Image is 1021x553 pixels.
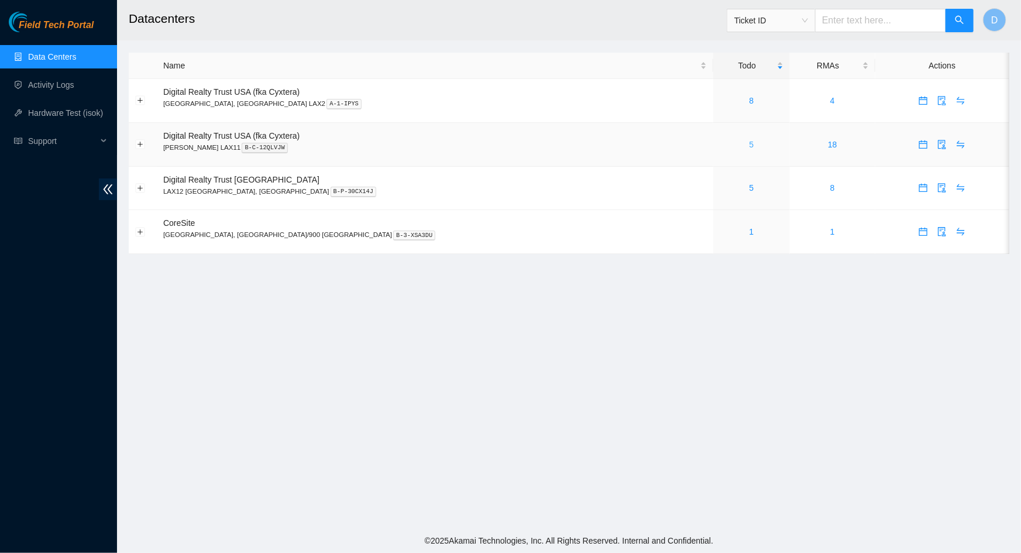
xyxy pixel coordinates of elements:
a: swap [951,140,970,149]
button: calendar [914,222,933,241]
button: Expand row [136,140,145,149]
button: audit [933,135,951,154]
span: Field Tech Portal [19,20,94,31]
a: audit [933,140,951,149]
button: Expand row [136,183,145,193]
a: audit [933,183,951,193]
span: calendar [915,96,932,105]
p: [GEOGRAPHIC_DATA], [GEOGRAPHIC_DATA]/900 [GEOGRAPHIC_DATA] [163,229,707,240]
a: calendar [914,140,933,149]
th: Actions [875,53,1009,79]
a: Akamai TechnologiesField Tech Portal [9,21,94,36]
a: 1 [750,227,754,236]
button: Expand row [136,96,145,105]
button: Expand row [136,227,145,236]
a: calendar [914,183,933,193]
kbd: B-3-XSA3DU [393,231,435,241]
span: calendar [915,183,932,193]
button: calendar [914,135,933,154]
a: calendar [914,227,933,236]
a: 5 [750,140,754,149]
a: swap [951,183,970,193]
a: Hardware Test (isok) [28,108,103,118]
footer: © 2025 Akamai Technologies, Inc. All Rights Reserved. Internal and Confidential. [117,528,1021,553]
a: 8 [830,183,835,193]
button: audit [933,222,951,241]
a: swap [951,227,970,236]
p: [GEOGRAPHIC_DATA], [GEOGRAPHIC_DATA] LAX2 [163,98,707,109]
a: audit [933,227,951,236]
input: Enter text here... [815,9,946,32]
span: audit [933,140,951,149]
button: audit [933,178,951,197]
span: calendar [915,227,932,236]
button: swap [951,222,970,241]
p: [PERSON_NAME] LAX11 [163,142,707,153]
button: swap [951,135,970,154]
span: CoreSite [163,218,195,228]
a: 4 [830,96,835,105]
span: Digital Realty Trust [GEOGRAPHIC_DATA] [163,175,319,184]
button: audit [933,91,951,110]
a: Activity Logs [28,80,74,90]
a: Data Centers [28,52,76,61]
a: 8 [750,96,754,105]
span: audit [933,227,951,236]
span: audit [933,183,951,193]
a: audit [933,96,951,105]
span: calendar [915,140,932,149]
span: Digital Realty Trust USA (fka Cyxtera) [163,87,300,97]
span: audit [933,96,951,105]
button: calendar [914,91,933,110]
kbd: A-1-IPYS [326,99,362,109]
span: D [991,13,998,28]
span: Digital Realty Trust USA (fka Cyxtera) [163,131,300,140]
button: swap [951,91,970,110]
kbd: B-P-30CX14J [331,187,377,197]
button: search [946,9,974,32]
kbd: B-C-12QLVJW [242,143,288,153]
span: read [14,137,22,145]
button: swap [951,178,970,197]
a: calendar [914,96,933,105]
a: 1 [830,227,835,236]
span: Ticket ID [734,12,808,29]
span: Support [28,129,97,153]
button: D [983,8,1006,32]
img: Akamai Technologies [9,12,59,32]
a: 18 [828,140,837,149]
p: LAX12 [GEOGRAPHIC_DATA], [GEOGRAPHIC_DATA] [163,186,707,197]
a: swap [951,96,970,105]
span: search [955,15,964,26]
button: calendar [914,178,933,197]
a: 5 [750,183,754,193]
span: double-left [99,178,117,200]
